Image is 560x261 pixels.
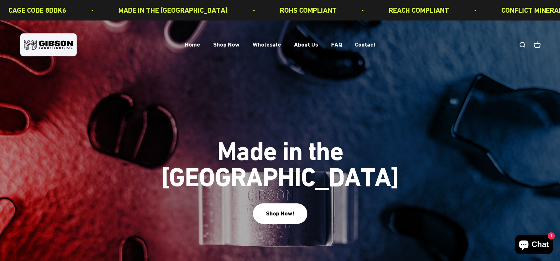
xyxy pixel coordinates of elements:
[513,235,555,256] inbox-online-store-chat: Shopify online store chat
[7,5,65,16] p: CAGE CODE 8DDK6
[117,5,227,16] p: MADE IN THE [GEOGRAPHIC_DATA]
[153,162,407,192] split-lines: Made in the [GEOGRAPHIC_DATA]
[185,41,200,48] a: Home
[355,41,376,48] a: Contact
[388,5,448,16] p: REACH COMPLIANT
[266,209,294,218] div: Shop Now!
[213,41,240,48] a: Shop Now
[253,41,281,48] a: Wholesale
[253,203,307,224] button: Shop Now!
[294,41,318,48] a: About Us
[331,41,342,48] a: FAQ
[279,5,336,16] p: ROHS COMPLIANT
